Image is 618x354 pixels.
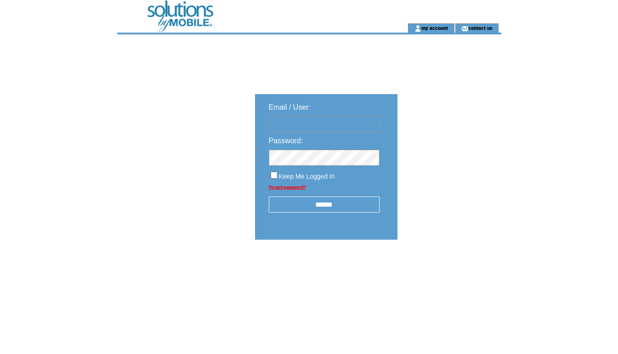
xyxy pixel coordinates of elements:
span: Keep Me Logged In [279,173,335,180]
img: transparent.png [424,263,470,274]
a: Forgot password? [269,185,306,190]
span: Password: [269,137,303,145]
a: my account [421,25,448,31]
span: Email / User: [269,103,311,111]
img: account_icon.gif [414,25,421,32]
a: contact us [468,25,493,31]
img: contact_us_icon.gif [461,25,468,32]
